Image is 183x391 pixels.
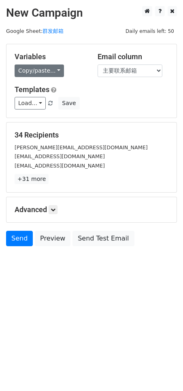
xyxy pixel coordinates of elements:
span: Daily emails left: 50 [123,27,177,36]
a: Templates [15,85,49,94]
a: Send Test Email [72,231,134,246]
small: Google Sheet: [6,28,64,34]
h5: Variables [15,52,85,61]
small: [EMAIL_ADDRESS][DOMAIN_NAME] [15,163,105,169]
small: [PERSON_NAME][EMAIL_ADDRESS][DOMAIN_NAME] [15,144,148,150]
h2: New Campaign [6,6,177,20]
h5: 34 Recipients [15,131,168,140]
h5: Advanced [15,205,168,214]
a: Copy/paste... [15,64,64,77]
small: [EMAIL_ADDRESS][DOMAIN_NAME] [15,153,105,159]
a: 群发邮箱 [43,28,64,34]
a: Daily emails left: 50 [123,28,177,34]
a: Preview [35,231,70,246]
a: Send [6,231,33,246]
h5: Email column [98,52,168,61]
a: Load... [15,97,46,110]
a: +31 more [15,174,49,184]
button: Save [58,97,79,110]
